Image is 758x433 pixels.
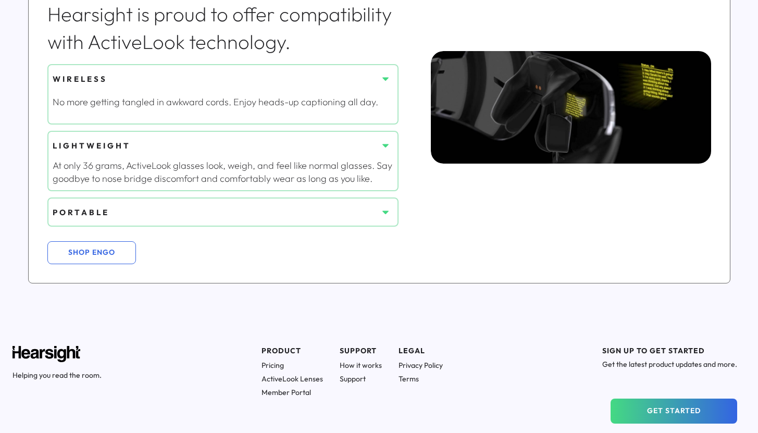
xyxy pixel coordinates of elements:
[262,361,323,370] h1: Pricing
[53,95,393,108] div: No more getting tangled in awkward cords. Enjoy heads-up captioning all day.
[399,374,443,383] h1: Terms
[13,346,80,362] img: Hearsight logo
[611,399,737,424] button: GET STARTED
[340,346,382,356] div: SUPPORT
[262,374,323,383] h1: ActiveLook Lenses
[13,370,102,380] h1: Helping you read the room.
[53,159,393,185] div: At only 36 grams, ActiveLook glasses look, weigh, and feel like normal glasses. Say goodbye to no...
[399,361,443,370] h1: Privacy Policy
[340,374,382,383] h1: Support
[602,346,737,355] h1: SIGN UP TO GET STARTED
[53,207,378,218] div: PORTABLE
[53,73,378,84] div: WIRELESS
[53,140,378,151] div: LIGHTWEIGHT
[399,346,443,356] div: LEGAL
[340,361,382,370] h1: How it works
[262,388,323,397] h1: Member Portal
[47,241,136,264] button: SHOP ENGO
[47,1,399,56] div: Hearsight is proud to offer compatibility with ActiveLook technology.
[602,360,737,369] h1: Get the latest product updates and more.
[262,346,323,356] div: PRODUCT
